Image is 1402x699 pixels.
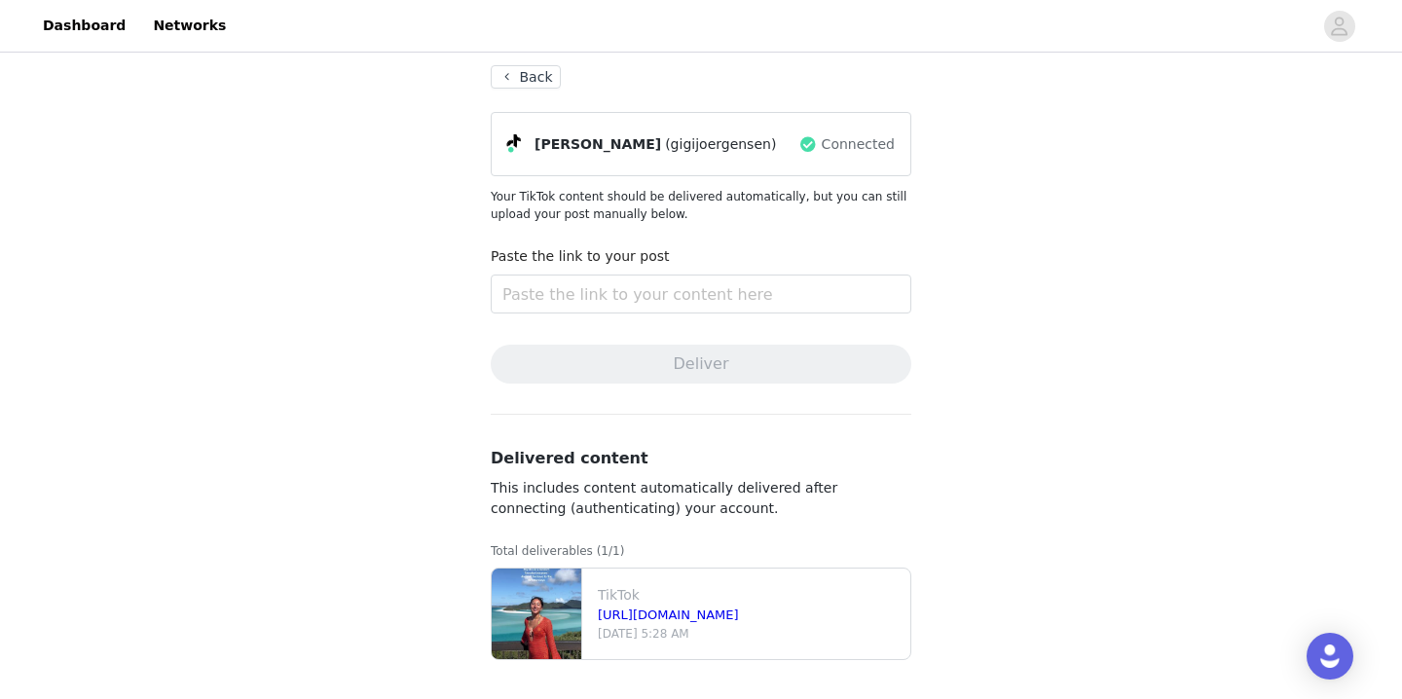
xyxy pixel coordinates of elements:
span: (gigijoergensen) [665,134,776,155]
button: Deliver [491,345,911,384]
input: Paste the link to your content here [491,275,911,313]
span: Connected [822,134,895,155]
label: Paste the link to your post [491,248,670,264]
p: [DATE] 5:28 AM [598,625,903,643]
a: Networks [141,4,238,48]
span: This includes content automatically delivered after connecting (authenticating) your account. [491,480,837,516]
button: Back [491,65,561,89]
p: Your TikTok content should be delivered automatically, but you can still upload your post manuall... [491,188,911,223]
p: TikTok [598,585,903,606]
p: Total deliverables (1/1) [491,542,911,560]
h3: Delivered content [491,447,911,470]
div: avatar [1330,11,1348,42]
span: [PERSON_NAME] [535,134,661,155]
a: [URL][DOMAIN_NAME] [598,607,739,622]
div: Open Intercom Messenger [1307,633,1353,680]
a: Dashboard [31,4,137,48]
img: file [492,569,581,659]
